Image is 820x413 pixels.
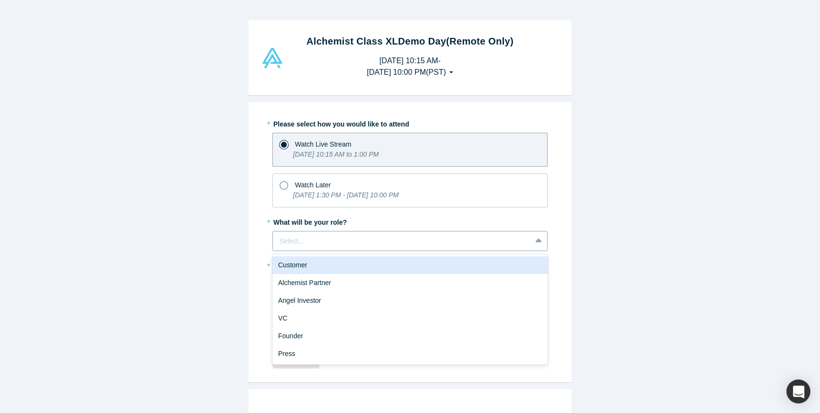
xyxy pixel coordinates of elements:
div: Customer [272,256,548,274]
img: Alchemist Vault Logo [261,48,284,68]
div: Angel Investor [272,292,548,310]
i: [DATE] 10:15 AM to 1:00 PM [293,150,379,158]
span: Watch Later [295,181,331,189]
i: [DATE] 1:30 PM - [DATE] 10:00 PM [293,191,398,199]
button: [DATE] 10:15 AM-[DATE] 10:00 PM(PST) [357,52,463,81]
div: VC [272,310,548,327]
div: Press [272,345,548,363]
div: Founder [272,327,548,345]
label: Please select how you would like to attend [272,116,548,129]
label: What will be your role? [272,214,548,228]
div: Alchemist Partner [272,274,548,292]
span: Watch Live Stream [295,140,351,148]
strong: Alchemist Class XL Demo Day (Remote Only) [306,36,514,46]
